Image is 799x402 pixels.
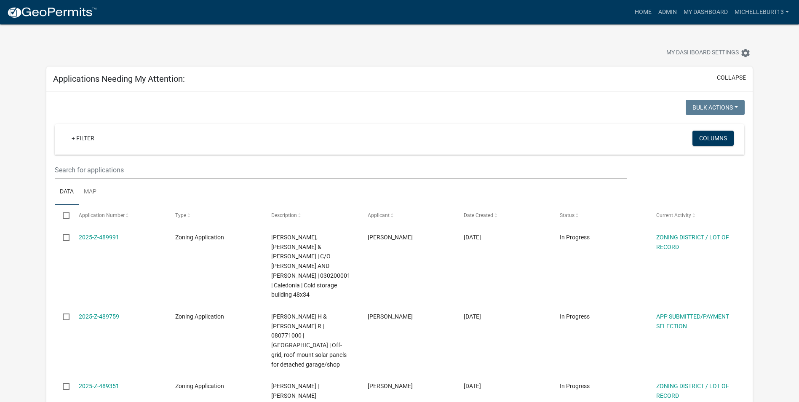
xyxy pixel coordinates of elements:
span: 10/07/2025 [464,383,481,389]
span: Steven Zieke [368,383,413,389]
datatable-header-cell: Select [55,205,71,225]
span: Description [271,212,297,218]
span: Applicant [368,212,390,218]
span: In Progress [560,234,590,241]
a: 2025-Z-489759 [79,313,119,320]
span: Calvin H Pasvogel [368,313,413,320]
a: Admin [655,4,680,20]
datatable-header-cell: Current Activity [648,205,744,225]
button: Bulk Actions [686,100,745,115]
datatable-header-cell: Application Number [71,205,167,225]
a: ZONING DISTRICT / LOT OF RECORD [656,383,729,399]
a: My Dashboard [680,4,731,20]
a: 2025-Z-489991 [79,234,119,241]
a: michelleburt13 [731,4,792,20]
span: 10/08/2025 [464,313,481,320]
span: Status [560,212,575,218]
datatable-header-cell: Applicant [359,205,455,225]
span: Date Created [464,212,493,218]
datatable-header-cell: Status [552,205,648,225]
span: 10/08/2025 [464,234,481,241]
datatable-header-cell: Description [263,205,359,225]
a: 2025-Z-489351 [79,383,119,389]
i: settings [740,48,751,58]
button: Columns [692,131,734,146]
span: Zoning Application [175,313,224,320]
a: Data [55,179,79,206]
span: Zoning Application [175,234,224,241]
a: + Filter [65,131,101,146]
button: My Dashboard Settingssettings [660,45,757,61]
a: ZONING DISTRICT / LOT OF RECORD [656,234,729,250]
a: Map [79,179,102,206]
a: Home [631,4,655,20]
span: WARNE,CHAD MASSMAN & CARRIE | C/O GARY AND JUDITH MASSMAN | 030200001 | Caledonia | Cold storage ... [271,234,350,298]
span: In Progress [560,383,590,389]
span: Application Number [79,212,125,218]
span: JUDITH E MASSMAN [368,234,413,241]
datatable-header-cell: Date Created [456,205,552,225]
span: My Dashboard Settings [666,48,739,58]
span: Type [175,212,186,218]
a: APP SUBMITTED/PAYMENT SELECTION [656,313,729,330]
span: PASVOGEL,CALVIN H & ANN R | 080771000 | La Crescent | Off-grid, roof-mount solar panels for detac... [271,313,347,368]
span: Current Activity [656,212,691,218]
h5: Applications Needing My Attention: [53,74,185,84]
span: Zoning Application [175,383,224,389]
span: In Progress [560,313,590,320]
button: collapse [717,73,746,82]
datatable-header-cell: Type [167,205,263,225]
input: Search for applications [55,161,627,179]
